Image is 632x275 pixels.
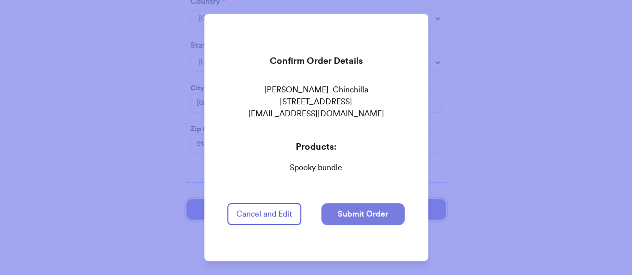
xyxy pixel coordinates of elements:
span: [PERSON_NAME] [264,84,329,96]
button: Cancel and Edit [227,203,301,225]
p: [STREET_ADDRESS] [227,96,405,108]
span: Spooky bundle [227,162,405,174]
div: Products: [227,140,405,154]
p: [EMAIL_ADDRESS][DOMAIN_NAME] [227,108,405,120]
div: Confirm Order Details [227,46,405,76]
span: Chinchilla [333,84,368,96]
button: Submit Order [321,203,405,225]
